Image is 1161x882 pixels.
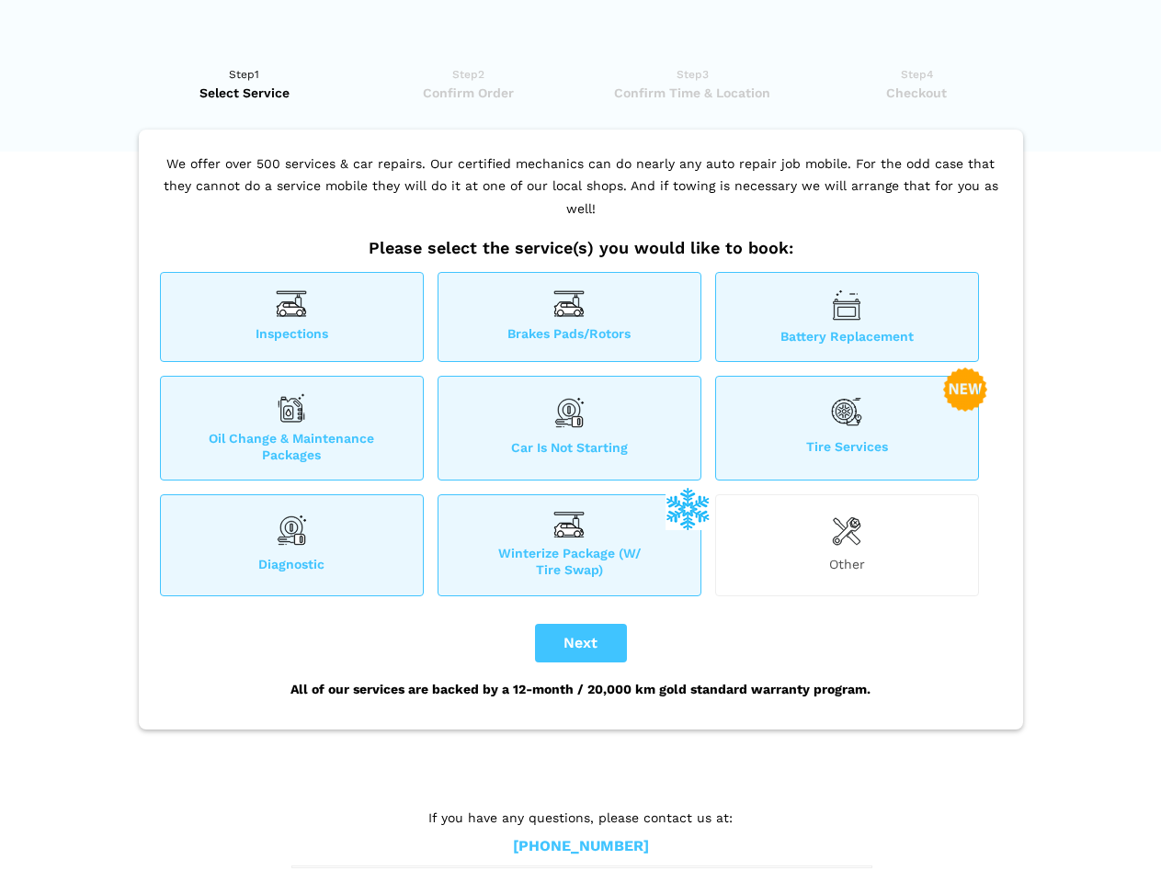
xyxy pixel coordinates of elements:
[535,624,627,662] button: Next
[362,84,575,102] span: Confirm Order
[139,84,351,102] span: Select Service
[716,328,978,345] span: Battery Replacement
[161,430,423,463] span: Oil Change & Maintenance Packages
[586,65,799,102] a: Step3
[155,662,1007,716] div: All of our services are backed by a 12-month / 20,000 km gold standard warranty program.
[155,153,1007,239] p: We offer over 500 services & car repairs. Our certified mechanics can do nearly any auto repair j...
[716,556,978,578] span: Other
[943,367,987,412] img: new-badge-2-48.png
[586,84,799,102] span: Confirm Time & Location
[666,486,710,530] img: winterize-icon_1.png
[513,837,649,856] a: [PHONE_NUMBER]
[161,325,423,345] span: Inspections
[438,325,700,345] span: Brakes Pads/Rotors
[139,65,351,102] a: Step1
[438,439,700,463] span: Car is not starting
[811,65,1023,102] a: Step4
[291,808,871,828] p: If you have any questions, please contact us at:
[716,438,978,463] span: Tire Services
[811,84,1023,102] span: Checkout
[155,238,1007,258] h2: Please select the service(s) you would like to book:
[362,65,575,102] a: Step2
[438,545,700,578] span: Winterize Package (W/ Tire Swap)
[161,556,423,578] span: Diagnostic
